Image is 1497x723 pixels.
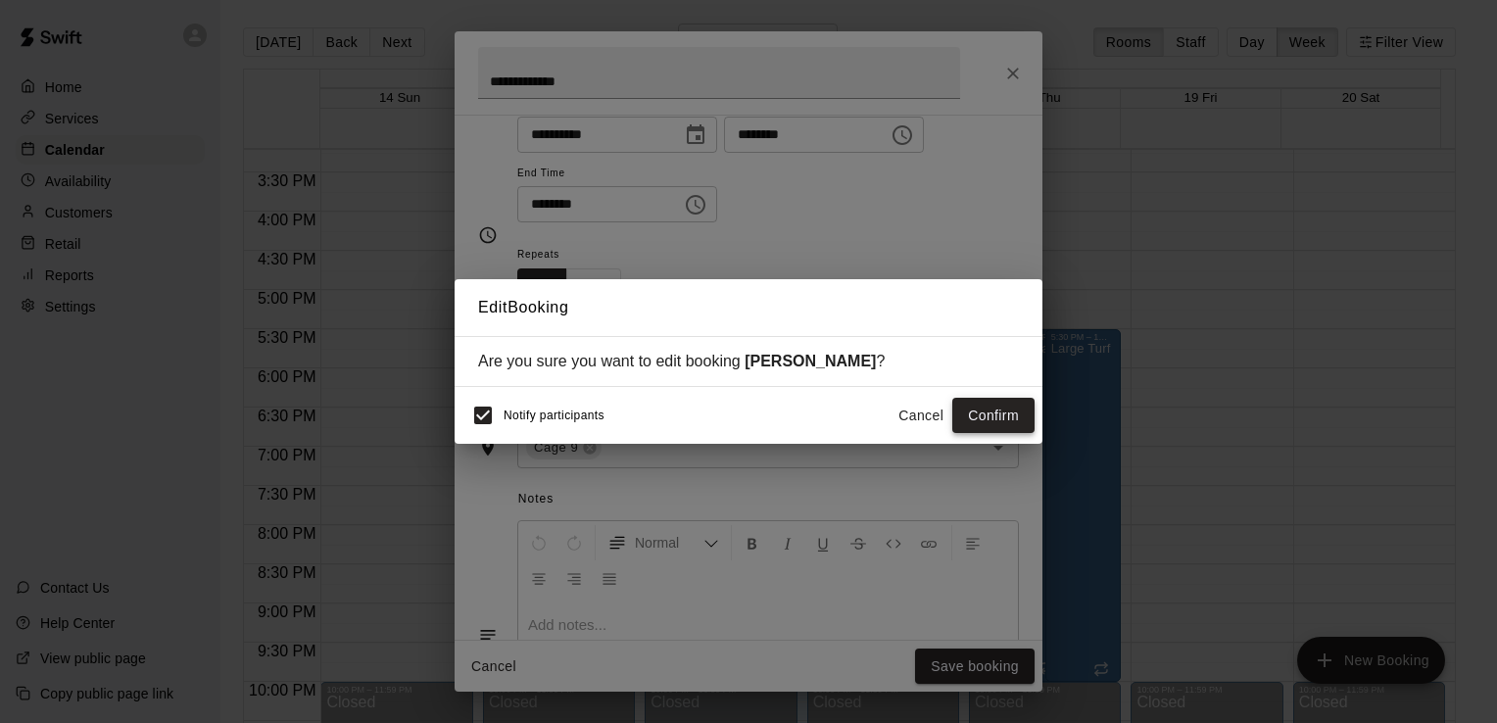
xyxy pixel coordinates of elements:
button: Confirm [952,398,1035,434]
span: Notify participants [504,409,604,422]
button: Cancel [890,398,952,434]
h2: Edit Booking [455,279,1042,336]
div: Are you sure you want to edit booking ? [478,353,1019,370]
strong: [PERSON_NAME] [745,353,876,369]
